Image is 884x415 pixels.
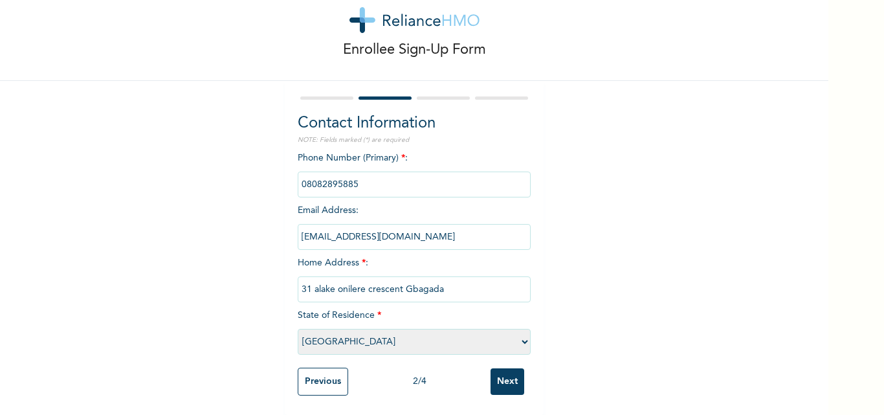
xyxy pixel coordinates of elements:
input: Enter home address [298,276,531,302]
h2: Contact Information [298,112,531,135]
p: NOTE: Fields marked (*) are required [298,135,531,145]
img: logo [349,7,480,33]
div: 2 / 4 [348,375,491,388]
p: Enrollee Sign-Up Form [343,39,486,61]
span: State of Residence [298,311,531,346]
input: Enter email Address [298,224,531,250]
input: Previous [298,368,348,396]
input: Enter Primary Phone Number [298,172,531,197]
span: Home Address : [298,258,531,294]
span: Email Address : [298,206,531,241]
span: Phone Number (Primary) : [298,153,531,189]
input: Next [491,368,524,395]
